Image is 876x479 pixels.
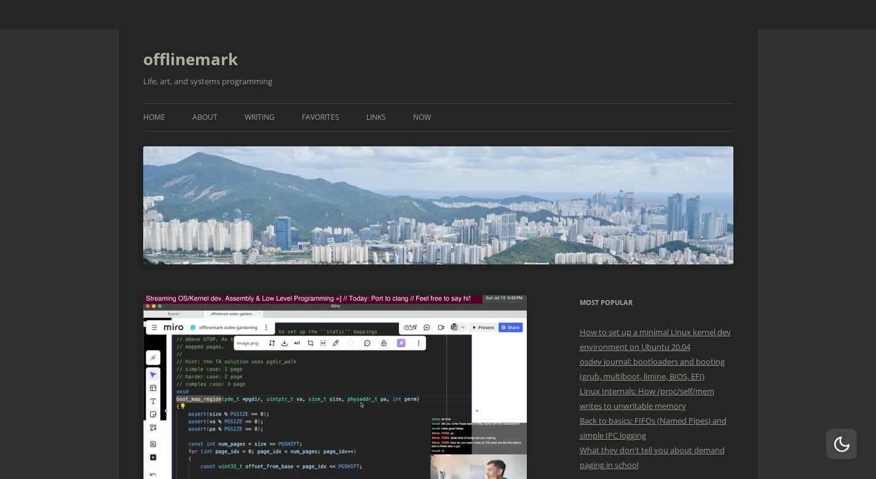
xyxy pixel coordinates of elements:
[143,146,733,264] img: offlinemark
[143,104,165,131] a: Home
[366,104,386,131] a: Links
[143,74,733,89] h2: Life, art, and systems programming
[302,104,339,131] a: Favorites
[580,386,714,411] a: Linux Internals: How /proc/self/mem writes to unwritable memory
[580,356,725,382] a: osdev journal: bootloaders and booting (grub, multiboot, limine, BIOS, EFI)
[580,415,727,441] a: Back to basics: FIFOs (Named Pipes) and simple IPC logging
[192,104,218,131] a: About
[143,44,238,74] a: offlinemark
[580,445,725,470] a: What they don't tell you about demand paging in school
[580,327,731,352] a: How to set up a minimal Linux kernel dev environment on Ubuntu 20.04
[245,104,275,131] a: Writing
[580,295,733,310] h3: Most Popular
[413,104,431,131] a: Now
